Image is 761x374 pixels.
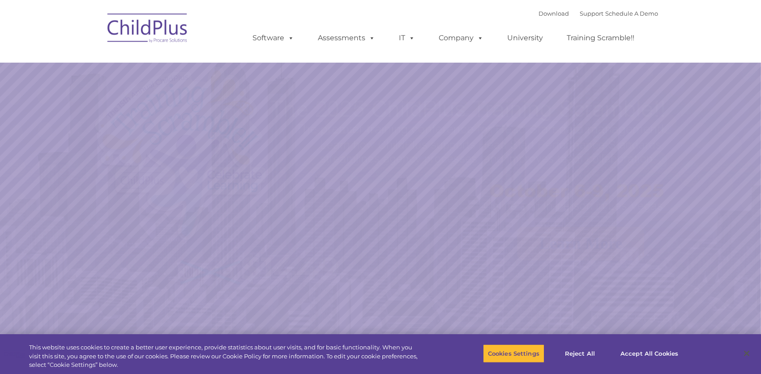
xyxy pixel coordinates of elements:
button: Accept All Cookies [616,344,683,363]
a: Training Scramble!! [558,29,643,47]
a: University [498,29,552,47]
a: Support [580,10,603,17]
div: This website uses cookies to create a better user experience, provide statistics about user visit... [29,343,419,370]
a: IT [390,29,424,47]
button: Cookies Settings [483,344,544,363]
a: Software [244,29,303,47]
font: | [539,10,658,17]
button: Close [737,344,757,363]
a: Learn More [517,227,644,260]
img: ChildPlus by Procare Solutions [103,7,192,52]
a: Schedule A Demo [605,10,658,17]
a: Company [430,29,492,47]
a: Assessments [309,29,384,47]
a: Download [539,10,569,17]
button: Reject All [552,344,608,363]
